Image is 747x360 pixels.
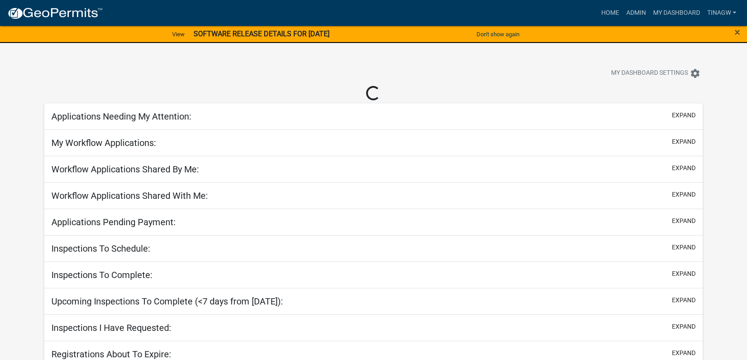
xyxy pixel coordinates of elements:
[704,4,740,21] a: TinaGW
[734,26,740,39] span: ×
[51,243,150,254] h5: Inspections To Schedule:
[690,68,701,79] i: settings
[51,349,171,360] h5: Registrations About To Expire:
[51,137,156,148] h5: My Workflow Applications:
[51,322,171,333] h5: Inspections I Have Requested:
[623,4,650,21] a: Admin
[672,296,696,305] button: expand
[672,269,696,279] button: expand
[672,190,696,199] button: expand
[672,111,696,120] button: expand
[672,216,696,226] button: expand
[51,217,176,227] h5: Applications Pending Payment:
[51,164,199,175] h5: Workflow Applications Shared By Me:
[672,163,696,173] button: expand
[604,64,708,82] button: My Dashboard Settingssettings
[169,27,188,42] a: View
[672,243,696,252] button: expand
[51,190,208,201] h5: Workflow Applications Shared With Me:
[734,27,740,38] button: Close
[473,27,523,42] button: Don't show again
[672,322,696,331] button: expand
[672,137,696,146] button: expand
[650,4,704,21] a: My Dashboard
[194,30,329,38] strong: SOFTWARE RELEASE DETAILS FOR [DATE]
[51,270,152,280] h5: Inspections To Complete:
[672,348,696,358] button: expand
[51,296,283,307] h5: Upcoming Inspections To Complete (<7 days from [DATE]):
[51,111,191,122] h5: Applications Needing My Attention:
[598,4,623,21] a: Home
[611,68,688,79] span: My Dashboard Settings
